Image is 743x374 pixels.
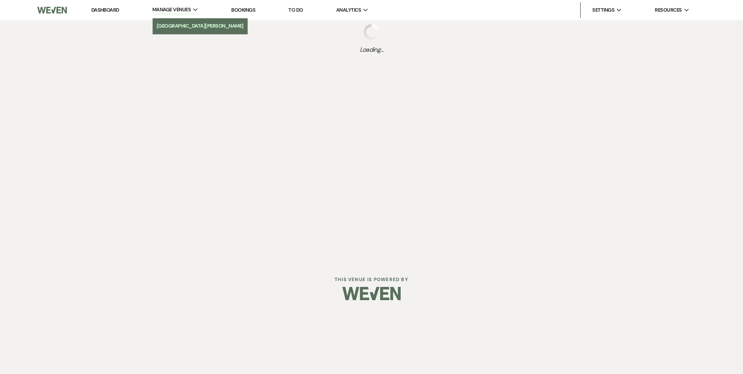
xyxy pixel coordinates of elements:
span: Resources [655,6,682,14]
a: To Do [288,7,303,13]
img: Weven Logo [37,2,67,18]
li: [GEOGRAPHIC_DATA][PERSON_NAME] [157,22,244,30]
span: Manage Venues [152,6,191,14]
img: loading spinner [364,24,379,40]
span: Loading... [360,45,384,54]
span: Analytics [336,6,361,14]
a: Dashboard [91,7,119,13]
a: [GEOGRAPHIC_DATA][PERSON_NAME] [153,18,248,34]
img: Weven Logo [342,280,401,307]
span: Settings [592,6,614,14]
a: Bookings [231,7,255,13]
